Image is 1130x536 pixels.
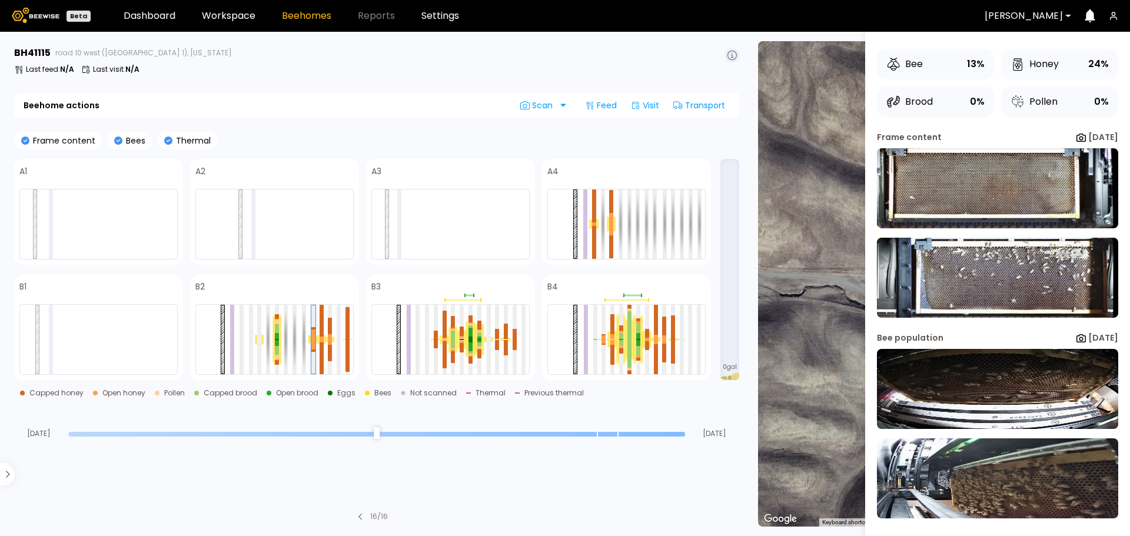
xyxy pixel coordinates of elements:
[877,349,1118,429] img: 20250827_142736_-0700-b-1186-front-41115-XXXXj7pg.jpg
[476,389,506,397] div: Thermal
[877,148,1118,228] img: 20250827_143644-b-1186.42-front-41115-XXXXj7pg.jpg
[195,282,205,291] h4: B2
[1011,95,1058,109] div: Pollen
[371,282,381,291] h4: B3
[202,11,255,21] a: Workspace
[761,511,800,527] img: Google
[19,167,27,175] h4: A1
[358,11,395,21] span: Reports
[24,101,99,109] b: Beehome actions
[164,389,185,397] div: Pollen
[55,49,232,56] span: road 10 west ([GEOGRAPHIC_DATA] 1), [US_STATE]
[125,64,139,74] b: N/A
[690,430,739,437] span: [DATE]
[12,8,59,23] img: Beewise logo
[14,48,51,58] h3: BH 41115
[886,95,933,109] div: Brood
[421,11,459,21] a: Settings
[371,167,381,175] h4: A3
[93,66,139,73] p: Last visit :
[723,364,737,370] span: 0 gal
[204,389,257,397] div: Capped brood
[60,64,74,74] b: N/A
[1011,57,1059,71] div: Honey
[102,389,145,397] div: Open honey
[970,94,985,110] div: 0%
[524,389,584,397] div: Previous thermal
[370,511,388,522] div: 16 / 16
[67,11,91,22] div: Beta
[19,282,26,291] h4: B1
[1088,56,1109,72] div: 24%
[877,238,1118,318] img: 20250827_143645-b-1186.42-back-41115-XXXXj7pg.jpg
[967,56,985,72] div: 13%
[124,11,175,21] a: Dashboard
[520,101,557,110] span: Scan
[580,96,621,115] div: Feed
[122,137,145,145] p: Bees
[877,332,943,344] div: Bee population
[822,518,873,527] button: Keyboard shortcuts
[877,438,1118,518] img: 20250827_142736_-0700-b-1186-back-41115-XXXXj7pg.jpg
[282,11,331,21] a: Beehomes
[374,389,391,397] div: Bees
[761,511,800,527] a: Open this area in Google Maps (opens a new window)
[1094,94,1109,110] div: 0%
[172,137,211,145] p: Thermal
[886,57,923,71] div: Bee
[877,131,942,144] div: Frame content
[14,430,64,437] span: [DATE]
[195,167,205,175] h4: A2
[29,137,95,145] p: Frame content
[1088,332,1118,344] b: [DATE]
[29,389,84,397] div: Capped honey
[276,389,318,397] div: Open brood
[669,96,730,115] div: Transport
[547,167,559,175] h4: A4
[410,389,457,397] div: Not scanned
[547,282,558,291] h4: B4
[1088,131,1118,143] b: [DATE]
[626,96,664,115] div: Visit
[26,66,74,73] p: Last feed :
[337,389,355,397] div: Eggs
